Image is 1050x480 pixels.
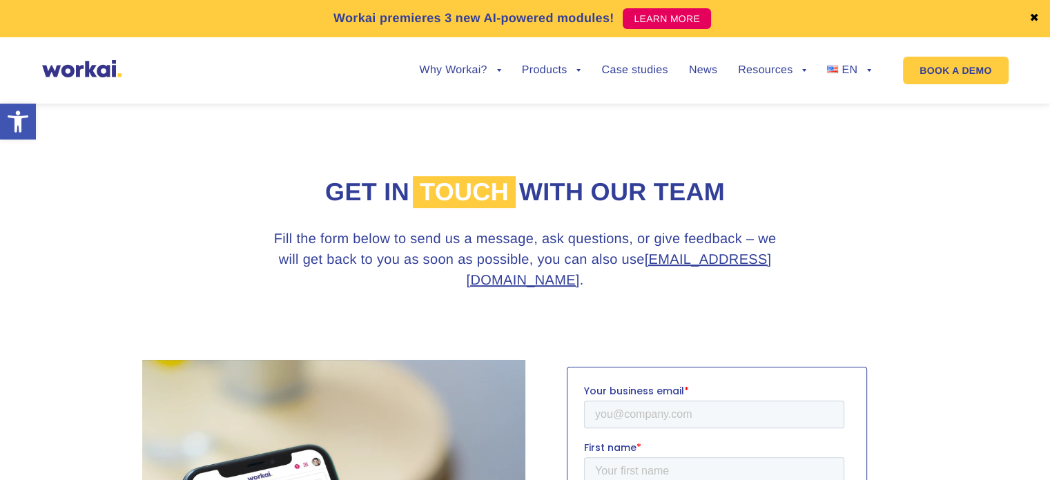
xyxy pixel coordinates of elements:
[522,65,581,76] a: Products
[601,65,668,76] a: Case studies
[266,229,784,291] h3: Fill the form below to send us a message, ask questions, or give feedback – we will get back to y...
[623,8,711,29] a: LEARN MORE
[413,176,516,208] span: touch
[419,65,500,76] a: Why Workai?
[981,414,1050,480] div: Tiện ích trò chuyện
[3,358,12,367] input: email messages
[981,414,1050,480] iframe: Chat Widget
[333,9,614,28] p: Workai premieres 3 new AI-powered modules!
[106,255,163,267] a: Privacy Policy
[738,65,806,76] a: Resources
[689,65,717,76] a: News
[1029,13,1039,24] a: ✖
[903,57,1008,84] a: BOOK A DEMO
[142,175,908,209] h2: Get in with our team
[842,64,857,76] span: EN
[17,356,89,368] p: email messages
